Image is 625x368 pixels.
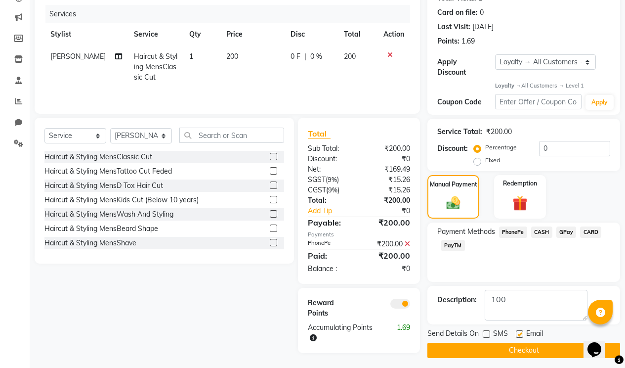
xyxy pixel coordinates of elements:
div: Payable: [300,217,359,229]
div: 1.69 [388,322,417,343]
span: CGST [308,185,326,194]
span: 200 [226,52,238,61]
div: Haircut & Styling MensWash And Styling [44,209,173,220]
div: Haircut & Styling MensShave [44,238,136,248]
span: 9% [328,186,337,194]
div: Service Total: [437,127,482,137]
input: Enter Offer / Coupon Code [495,94,582,109]
span: [PERSON_NAME] [50,52,106,61]
th: Total [338,23,377,46]
label: Redemption [503,179,537,188]
span: CASH [531,227,552,238]
div: Balance : [300,264,359,274]
span: SMS [493,328,508,341]
div: Net: [300,164,359,175]
span: Email [526,328,543,341]
span: SGST [308,175,326,184]
span: PhonePe [499,227,527,238]
span: Send Details On [427,328,479,341]
div: ₹15.26 [359,175,417,185]
span: PayTM [441,240,465,251]
div: Apply Discount [437,57,495,78]
div: ₹200.00 [359,143,417,154]
div: Haircut & Styling MensClassic Cut [44,152,152,162]
span: Payment Methods [437,227,495,237]
th: Disc [285,23,338,46]
span: 9% [328,176,337,184]
div: Last Visit: [437,22,470,32]
div: ₹169.49 [359,164,417,175]
div: Discount: [437,143,468,154]
div: Discount: [300,154,359,164]
div: ₹200.00 [359,239,417,249]
div: ₹200.00 [486,127,512,137]
div: [DATE] [472,22,494,32]
th: Service [128,23,183,46]
div: 0 [480,7,484,18]
label: Manual Payment [430,180,477,189]
div: ₹15.26 [359,185,417,195]
a: Add Tip [300,206,369,216]
iframe: chat widget [583,328,615,358]
div: Haircut & Styling MensD Tox Hair Cut [44,181,163,191]
div: Description: [437,295,477,305]
div: Services [45,5,417,23]
div: Paid: [300,250,359,262]
div: ( ) [300,175,359,185]
div: 1.69 [461,36,475,46]
div: All Customers → Level 1 [495,82,610,90]
label: Fixed [485,156,500,165]
div: ₹200.00 [359,195,417,206]
div: Points: [437,36,459,46]
input: Search or Scan [179,128,284,143]
span: CARD [580,227,601,238]
label: Percentage [485,143,517,152]
div: Haircut & Styling MensBeard Shape [44,224,158,234]
div: ₹0 [359,264,417,274]
th: Price [220,23,285,46]
div: Sub Total: [300,143,359,154]
div: ( ) [300,185,359,195]
div: Reward Points [300,298,359,319]
img: _cash.svg [442,195,465,211]
button: Apply [585,95,614,110]
strong: Loyalty → [495,82,521,89]
div: Haircut & Styling MensKids Cut (Below 10 years) [44,195,199,205]
span: 0 % [310,51,322,62]
div: Payments [308,230,410,239]
span: 0 F [291,51,300,62]
span: Total [308,129,331,139]
img: _gift.svg [508,194,532,212]
th: Qty [183,23,220,46]
div: Card on file: [437,7,478,18]
div: ₹200.00 [359,250,417,262]
div: Coupon Code [437,97,495,107]
span: Haircut & Styling MensClassic Cut [134,52,177,82]
th: Action [377,23,410,46]
span: GPay [556,227,577,238]
div: Haircut & Styling MensTattoo Cut Feded [44,166,172,177]
th: Stylist [44,23,128,46]
div: ₹0 [359,154,417,164]
button: Checkout [427,343,620,358]
span: 1 [189,52,193,61]
div: Total: [300,195,359,206]
div: ₹200.00 [359,217,417,229]
span: | [304,51,306,62]
div: PhonePe [300,239,359,249]
div: Accumulating Points [300,322,388,343]
span: 200 [344,52,356,61]
div: ₹0 [369,206,417,216]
